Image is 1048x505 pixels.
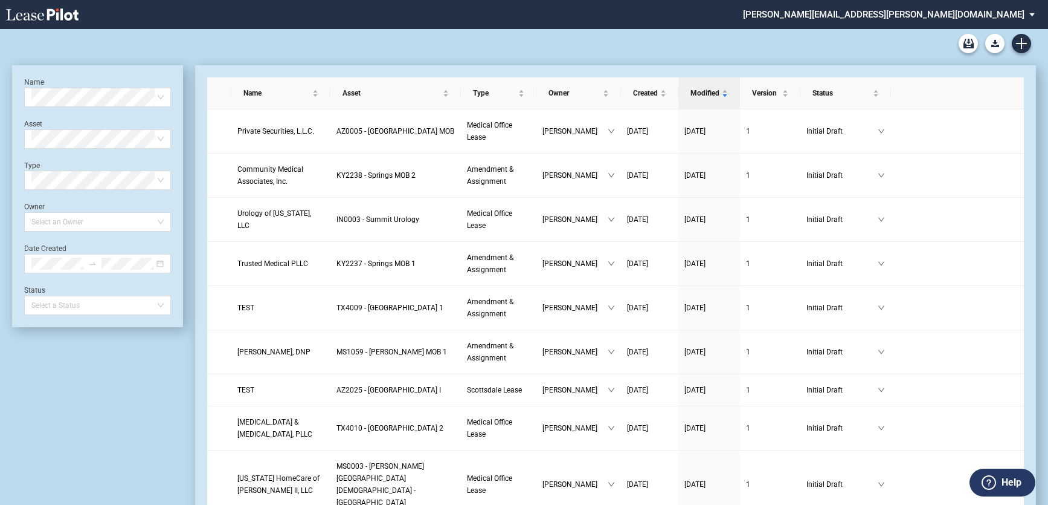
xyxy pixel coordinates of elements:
[627,213,672,226] a: [DATE]
[336,302,455,314] a: TX4009 - [GEOGRAPHIC_DATA] 1
[878,172,885,179] span: down
[684,302,734,314] a: [DATE]
[806,258,878,270] span: Initial Draft
[684,386,706,394] span: [DATE]
[237,125,324,137] a: Private Securities, L.L.C.
[608,172,615,179] span: down
[88,259,97,268] span: to
[746,169,794,181] a: 1
[627,348,648,356] span: [DATE]
[746,304,750,312] span: 1
[806,169,878,181] span: Initial Draft
[336,386,441,394] span: AZ2025 - Medical Plaza I
[542,258,608,270] span: [PERSON_NAME]
[633,87,658,99] span: Created
[746,386,750,394] span: 1
[746,478,794,490] a: 1
[684,384,734,396] a: [DATE]
[336,384,455,396] a: AZ2025 - [GEOGRAPHIC_DATA] I
[24,161,40,170] label: Type
[627,259,648,268] span: [DATE]
[467,253,513,274] span: Amendment & Assignment
[746,171,750,180] span: 1
[1012,34,1031,53] a: Create new document
[684,259,706,268] span: [DATE]
[467,252,530,276] a: Amendment & Assignment
[878,481,885,488] span: down
[608,348,615,356] span: down
[336,258,455,270] a: KY2237 - Springs MOB 1
[678,77,740,109] th: Modified
[24,286,45,295] label: Status
[684,424,706,432] span: [DATE]
[88,259,97,268] span: swap-right
[336,215,419,224] span: IN0003 - Summit Urology
[812,87,870,99] span: Status
[627,480,648,489] span: [DATE]
[536,77,621,109] th: Owner
[608,216,615,223] span: down
[959,34,978,53] a: Archive
[330,77,461,109] th: Asset
[467,342,513,362] span: Amendment & Assignment
[237,416,324,440] a: [MEDICAL_DATA] & [MEDICAL_DATA], PLLC
[684,213,734,226] a: [DATE]
[336,125,455,137] a: AZ0005 - [GEOGRAPHIC_DATA] MOB
[800,77,891,109] th: Status
[878,216,885,223] span: down
[467,298,513,318] span: Amendment & Assignment
[684,422,734,434] a: [DATE]
[608,260,615,267] span: down
[746,348,750,356] span: 1
[684,258,734,270] a: [DATE]
[542,125,608,137] span: [PERSON_NAME]
[746,346,794,358] a: 1
[336,169,455,181] a: KY2238 - Springs MOB 2
[878,260,885,267] span: down
[243,87,310,99] span: Name
[684,304,706,312] span: [DATE]
[627,171,648,180] span: [DATE]
[985,34,1005,53] button: Download Blank Form
[237,346,324,358] a: [PERSON_NAME], DNP
[627,422,672,434] a: [DATE]
[806,478,878,490] span: Initial Draft
[467,474,512,495] span: Medical Office Lease
[237,304,254,312] span: TEST
[627,169,672,181] a: [DATE]
[336,424,443,432] span: TX4010 - Southwest Plaza 2
[878,128,885,135] span: down
[608,304,615,311] span: down
[746,127,750,135] span: 1
[969,469,1035,497] button: Help
[608,386,615,394] span: down
[467,207,530,232] a: Medical Office Lease
[542,213,608,226] span: [PERSON_NAME]
[684,171,706,180] span: [DATE]
[806,346,878,358] span: Initial Draft
[684,127,706,135] span: [DATE]
[336,348,447,356] span: MS1059 - Jackson MOB 1
[1001,475,1021,490] label: Help
[336,259,416,268] span: KY2237 - Springs MOB 1
[336,304,443,312] span: TX4009 - Southwest Plaza 1
[746,422,794,434] a: 1
[336,346,455,358] a: MS1059 - [PERSON_NAME] MOB 1
[806,384,878,396] span: Initial Draft
[684,348,706,356] span: [DATE]
[627,478,672,490] a: [DATE]
[237,302,324,314] a: TEST
[627,386,648,394] span: [DATE]
[746,259,750,268] span: 1
[982,34,1008,53] md-menu: Download Blank Form List
[746,424,750,432] span: 1
[627,424,648,432] span: [DATE]
[24,203,45,211] label: Owner
[342,87,440,99] span: Asset
[467,416,530,440] a: Medical Office Lease
[336,213,455,226] a: IN0003 - Summit Urology
[467,340,530,364] a: Amendment & Assignment
[746,384,794,396] a: 1
[627,215,648,224] span: [DATE]
[806,422,878,434] span: Initial Draft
